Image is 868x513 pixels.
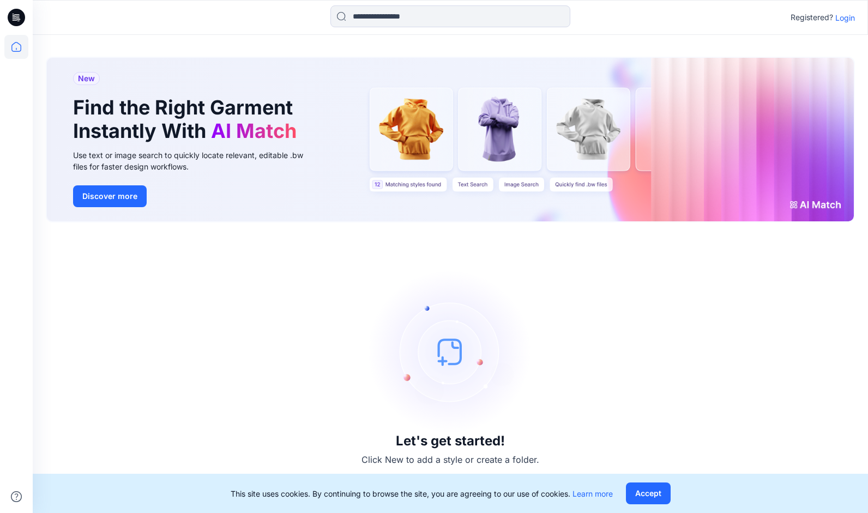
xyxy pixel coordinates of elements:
[835,12,855,23] p: Login
[791,11,833,24] p: Registered?
[211,119,297,143] span: AI Match
[572,489,613,498] a: Learn more
[626,482,671,504] button: Accept
[73,96,302,143] h1: Find the Right Garment Instantly With
[73,185,147,207] button: Discover more
[231,488,613,499] p: This site uses cookies. By continuing to browse the site, you are agreeing to our use of cookies.
[73,149,318,172] div: Use text or image search to quickly locate relevant, editable .bw files for faster design workflows.
[78,72,95,85] span: New
[369,270,532,433] img: empty-state-image.svg
[361,453,539,466] p: Click New to add a style or create a folder.
[396,433,505,449] h3: Let's get started!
